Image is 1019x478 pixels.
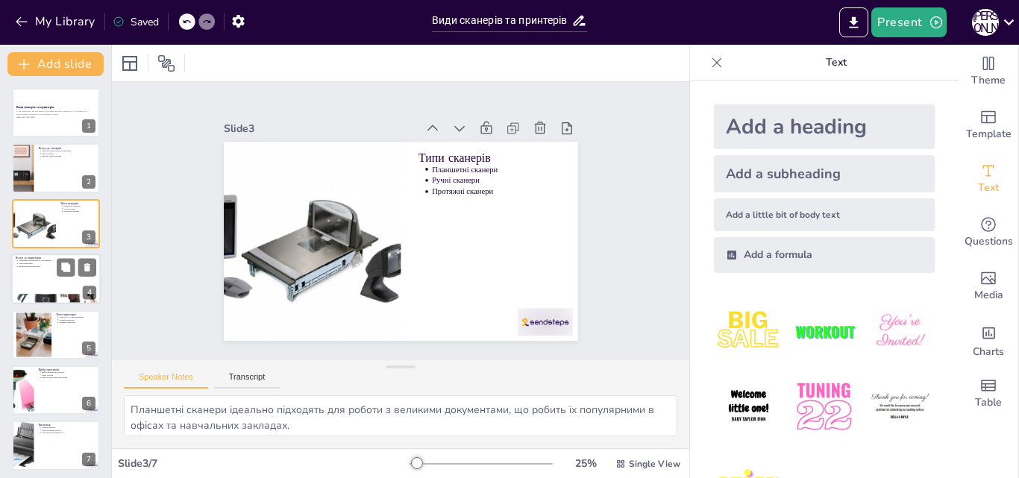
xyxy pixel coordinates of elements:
[113,15,159,29] div: Saved
[974,287,1003,304] span: Media
[38,368,95,372] p: Вибір пристроїв
[82,119,95,133] div: 1
[19,262,96,265] p: Типи принтерів
[124,395,677,436] textarea: Планшетні сканери ідеально підходять для роботи з великими документами, що робить їх популярними ...
[57,259,75,277] button: Duplicate Slide
[714,155,935,192] div: Add a subheading
[59,315,95,318] p: [PERSON_NAME] принтери
[16,116,95,119] p: Generated with [URL]
[16,110,95,116] p: У цій презентації ми розглянемо різні види сканерів і принтерів, їх особливості та застосування в...
[629,458,680,470] span: Single View
[60,201,95,206] p: Типи сканерів
[19,260,96,262] p: Принтери перетворюють зображення
[38,423,95,427] p: Висновок
[63,207,95,210] p: Ручні сканери
[445,176,570,226] p: Планшетні сканери
[12,310,100,359] div: 5
[714,297,783,366] img: 1.jpeg
[12,365,100,415] div: 6
[714,372,783,441] img: 4.jpeg
[16,106,54,110] strong: Види сканерів та принтерів
[865,372,935,441] img: 6.jpeg
[972,7,999,37] button: А [PERSON_NAME]
[83,286,96,300] div: 4
[839,7,868,37] button: Export to PowerPoint
[42,151,95,154] p: Типи сканерів
[157,54,175,72] span: Position
[63,204,95,207] p: Планшетні сканери
[11,10,101,34] button: My Library
[966,126,1012,142] span: Template
[12,88,100,137] div: 1
[19,265,96,268] p: Використання принтерів
[978,180,999,196] span: Text
[12,421,100,470] div: 7
[214,372,280,389] button: Transcript
[118,456,410,471] div: Slide 3 / 7
[973,344,1004,360] span: Charts
[42,374,95,377] p: Обсяг роботи
[959,367,1018,421] div: Add a table
[972,9,999,36] div: А [PERSON_NAME]
[59,321,95,324] p: Термічні принтери
[959,206,1018,260] div: Get real-time input from your audience
[42,427,95,430] p: Знання важливе
[959,45,1018,98] div: Change the overall theme
[714,198,935,231] div: Add a little bit of body text
[965,233,1013,250] span: Questions
[789,297,859,366] img: 2.jpeg
[971,72,1006,89] span: Theme
[259,72,447,145] div: Slide 3
[16,256,96,260] p: Вступ до принтерів
[434,159,574,218] p: Типи сканерів
[12,199,100,248] div: 3
[42,432,95,435] p: Конкурентоспроможність
[124,372,208,389] button: Speaker Notes
[714,237,935,273] div: Add a formula
[789,372,859,441] img: 5.jpeg
[82,175,95,189] div: 2
[82,397,95,410] div: 6
[42,377,95,380] p: Вартість витратних матеріалів
[959,260,1018,313] div: Add images, graphics, shapes or video
[12,143,100,192] div: 2
[714,104,935,149] div: Add a heading
[42,154,95,157] p: Використання сканерів
[82,342,95,355] div: 5
[63,210,95,213] p: Протяжні сканери
[865,297,935,366] img: 3.jpeg
[59,318,95,321] p: Лазерні принтери
[437,198,562,248] p: Протяжні сканери
[56,312,95,316] p: Типи принтерів
[975,394,1002,411] span: Table
[729,45,944,81] p: Text
[959,98,1018,152] div: Add ready made slides
[42,371,95,374] p: Вибір залежить від потреб
[78,259,96,277] button: Delete Slide
[959,313,1018,367] div: Add charts and graphs
[959,152,1018,206] div: Add text boxes
[7,52,104,76] button: Add slide
[118,51,142,75] div: Layout
[82,230,95,244] div: 3
[82,453,95,466] div: 7
[11,254,101,304] div: 4
[568,456,603,471] div: 25 %
[441,187,566,237] p: Ручні сканери
[432,10,571,31] input: Insert title
[38,145,95,150] p: Вступ до сканерів
[42,149,95,152] p: Сканери перетворюють документи
[42,429,95,432] p: Технологічний прогрес
[871,7,946,37] button: Present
